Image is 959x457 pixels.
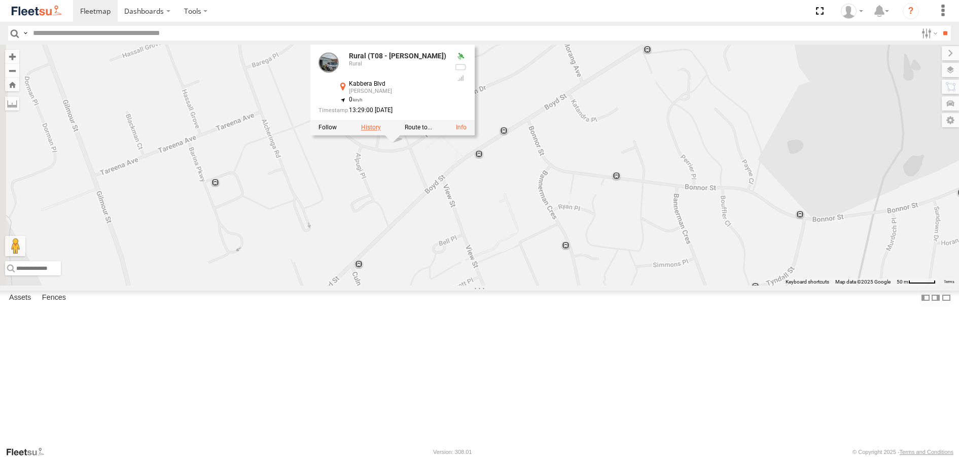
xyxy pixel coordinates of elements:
[349,81,446,87] div: Kabbera Blvd
[5,96,19,111] label: Measure
[454,75,467,83] div: Last Event GSM Signal Strength
[941,291,951,305] label: Hide Summary Table
[853,449,953,455] div: © Copyright 2025 -
[894,278,939,286] button: Map scale: 50 m per 50 pixels
[5,63,19,78] button: Zoom out
[454,52,467,60] div: Valid GPS Fix
[349,89,446,95] div: [PERSON_NAME]
[920,291,931,305] label: Dock Summary Table to the Left
[433,449,472,455] div: Version: 308.01
[361,124,380,131] label: View Asset History
[318,108,446,114] div: Date/time of location update
[6,447,52,457] a: Visit our Website
[21,26,29,41] label: Search Query
[5,78,19,91] button: Zoom Home
[5,50,19,63] button: Zoom in
[405,124,432,131] label: Route To Location
[786,278,829,286] button: Keyboard shortcuts
[349,96,363,103] span: 0
[917,26,939,41] label: Search Filter Options
[931,291,941,305] label: Dock Summary Table to the Right
[944,279,954,284] a: Terms (opens in new tab)
[454,63,467,72] div: No battery health information received from this device.
[349,52,446,60] div: Rural (T08 - [PERSON_NAME])
[897,279,908,285] span: 50 m
[900,449,953,455] a: Terms and Conditions
[10,4,63,18] img: fleetsu-logo-horizontal.svg
[837,4,867,19] div: Darren Small
[318,124,337,131] label: Realtime tracking of Asset
[37,291,71,305] label: Fences
[942,113,959,127] label: Map Settings
[456,124,467,131] a: View Asset Details
[5,236,25,256] button: Drag Pegman onto the map to open Street View
[4,291,36,305] label: Assets
[903,3,919,19] i: ?
[349,61,446,67] div: Rural
[835,279,891,285] span: Map data ©2025 Google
